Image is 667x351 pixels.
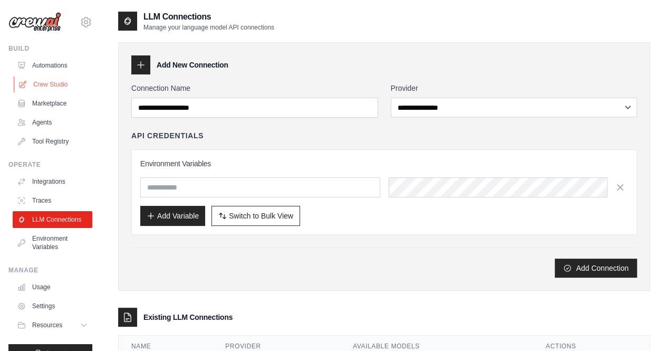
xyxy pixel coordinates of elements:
button: Resources [13,317,92,334]
h3: Existing LLM Connections [143,312,233,322]
a: Crew Studio [14,76,93,93]
a: Automations [13,57,92,74]
a: Integrations [13,173,92,190]
button: Add Connection [555,259,637,278]
span: Resources [32,321,62,329]
span: Switch to Bulk View [229,211,293,221]
h3: Add New Connection [157,60,228,70]
p: Manage your language model API connections [143,23,274,32]
div: Manage [8,266,92,274]
h4: API Credentials [131,130,204,141]
div: Build [8,44,92,53]
h2: LLM Connections [143,11,274,23]
label: Connection Name [131,83,378,93]
a: Environment Variables [13,230,92,255]
a: LLM Connections [13,211,92,228]
a: Settings [13,298,92,315]
a: Marketplace [13,95,92,112]
label: Provider [391,83,637,93]
button: Add Variable [140,206,205,226]
a: Usage [13,279,92,296]
a: Traces [13,192,92,209]
a: Tool Registry [13,133,92,150]
img: Logo [8,12,61,32]
button: Switch to Bulk View [211,206,300,226]
h3: Environment Variables [140,158,628,169]
a: Agents [13,114,92,131]
div: Operate [8,160,92,169]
